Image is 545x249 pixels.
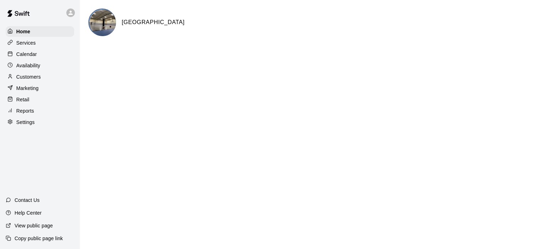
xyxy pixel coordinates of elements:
h6: [GEOGRAPHIC_DATA] [122,18,185,27]
a: Services [6,38,74,48]
p: Services [16,39,36,46]
a: Retail [6,94,74,105]
p: Retail [16,96,29,103]
a: Customers [6,72,74,82]
a: Settings [6,117,74,128]
p: Contact Us [15,197,40,204]
p: Settings [16,119,35,126]
p: Help Center [15,209,42,216]
p: Reports [16,107,34,114]
p: Marketing [16,85,39,92]
p: Calendar [16,51,37,58]
p: Copy public page link [15,235,63,242]
p: Home [16,28,31,35]
a: Reports [6,106,74,116]
a: Home [6,26,74,37]
a: Availability [6,60,74,71]
img: Ironline Sports Complex logo [89,10,116,36]
p: Availability [16,62,40,69]
a: Marketing [6,83,74,94]
p: Customers [16,73,41,80]
p: View public page [15,222,53,229]
a: Calendar [6,49,74,60]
